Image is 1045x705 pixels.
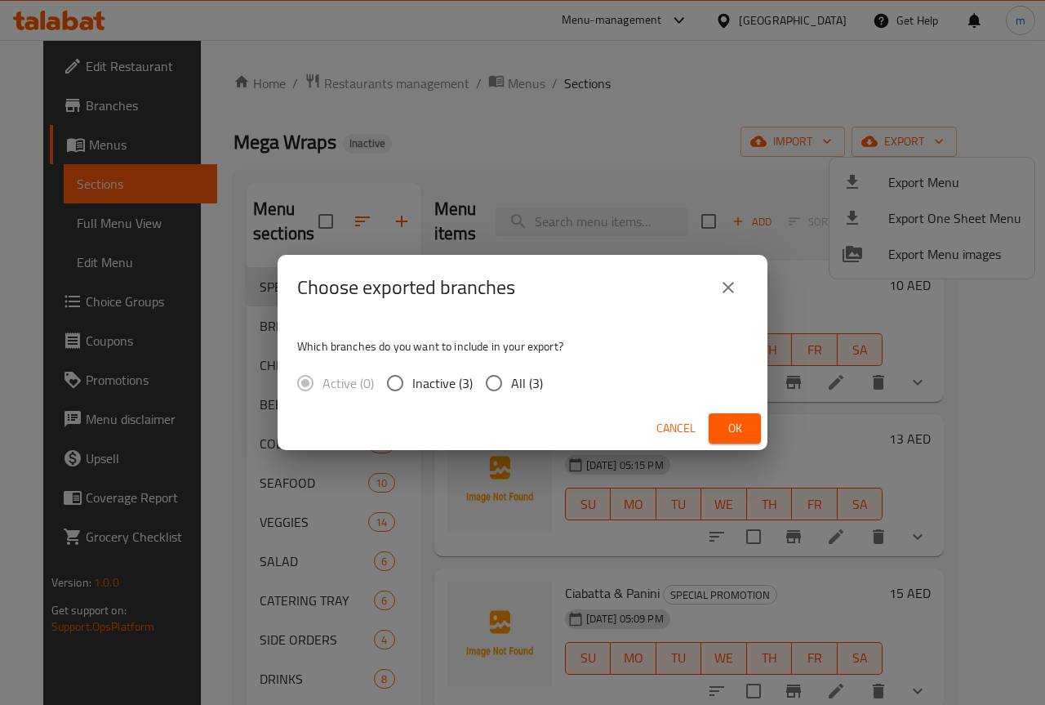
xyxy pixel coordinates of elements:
[297,338,748,355] p: Which branches do you want to include in your export?
[412,373,473,393] span: Inactive (3)
[322,373,374,393] span: Active (0)
[709,413,761,444] button: Ok
[722,418,748,439] span: Ok
[297,274,515,301] h2: Choose exported branches
[650,413,702,444] button: Cancel
[511,373,543,393] span: All (3)
[709,268,748,307] button: close
[656,418,696,439] span: Cancel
